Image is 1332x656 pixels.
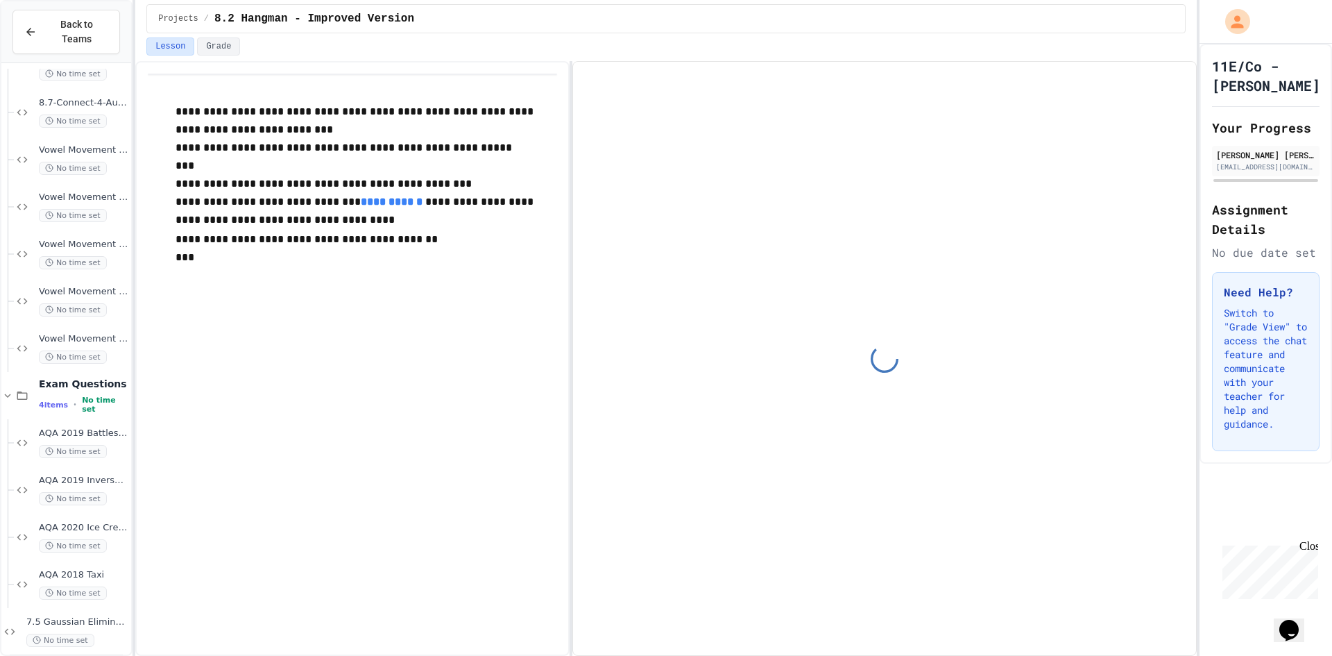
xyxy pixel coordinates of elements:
span: 7.5 Gaussian Elimination [26,616,128,628]
span: Vowel Movement 5 - Extended Version [39,333,128,345]
span: AQA 2019 Battleships [39,428,128,439]
span: No time set [39,492,107,505]
span: AQA 2019 Inverse Images [39,475,128,487]
span: 4 items [39,401,68,410]
span: Exam Questions [39,378,128,390]
span: No time set [39,209,107,222]
div: Chat with us now!Close [6,6,96,88]
span: 8.7-Connect-4-Automatic-Player [39,97,128,109]
button: Lesson [146,37,194,56]
button: Back to Teams [12,10,120,54]
span: Vowel Movement 3 - replace vowels [39,239,128,251]
iframe: chat widget [1274,600,1318,642]
button: Grade [197,37,240,56]
span: No time set [39,256,107,269]
span: Vowel Movement 2 - is this a legal word [39,192,128,203]
span: No time set [39,67,107,81]
p: Switch to "Grade View" to access the chat feature and communicate with your teacher for help and ... [1224,306,1308,431]
span: No time set [39,445,107,458]
span: Back to Teams [45,17,108,47]
h2: Assignment Details [1212,200,1320,239]
span: / [204,13,209,24]
span: Vowel Movement 4 - Basic Version [39,286,128,298]
div: No due date set [1212,244,1320,261]
span: No time set [39,162,107,175]
span: AQA 2020 Ice Cream [39,522,128,534]
h2: Your Progress [1212,118,1320,137]
iframe: chat widget [1217,540,1318,599]
span: Projects [158,13,198,24]
span: No time set [39,115,107,128]
span: 8.2 Hangman - Improved Version [214,10,414,27]
span: No time set [39,351,107,364]
span: AQA 2018 Taxi [39,569,128,581]
span: No time set [26,634,94,647]
span: No time set [39,539,107,553]
div: [PERSON_NAME] [PERSON_NAME] [1216,149,1315,161]
span: No time set [39,587,107,600]
span: • [74,399,76,410]
span: Vowel Movement 1 - is letter a vowel? [39,144,128,156]
span: No time set [39,303,107,317]
div: [EMAIL_ADDRESS][DOMAIN_NAME] [1216,162,1315,172]
div: My Account [1211,6,1254,37]
h3: Need Help? [1224,284,1308,301]
span: No time set [82,396,128,414]
h1: 11E/Co - [PERSON_NAME] [1212,56,1320,95]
